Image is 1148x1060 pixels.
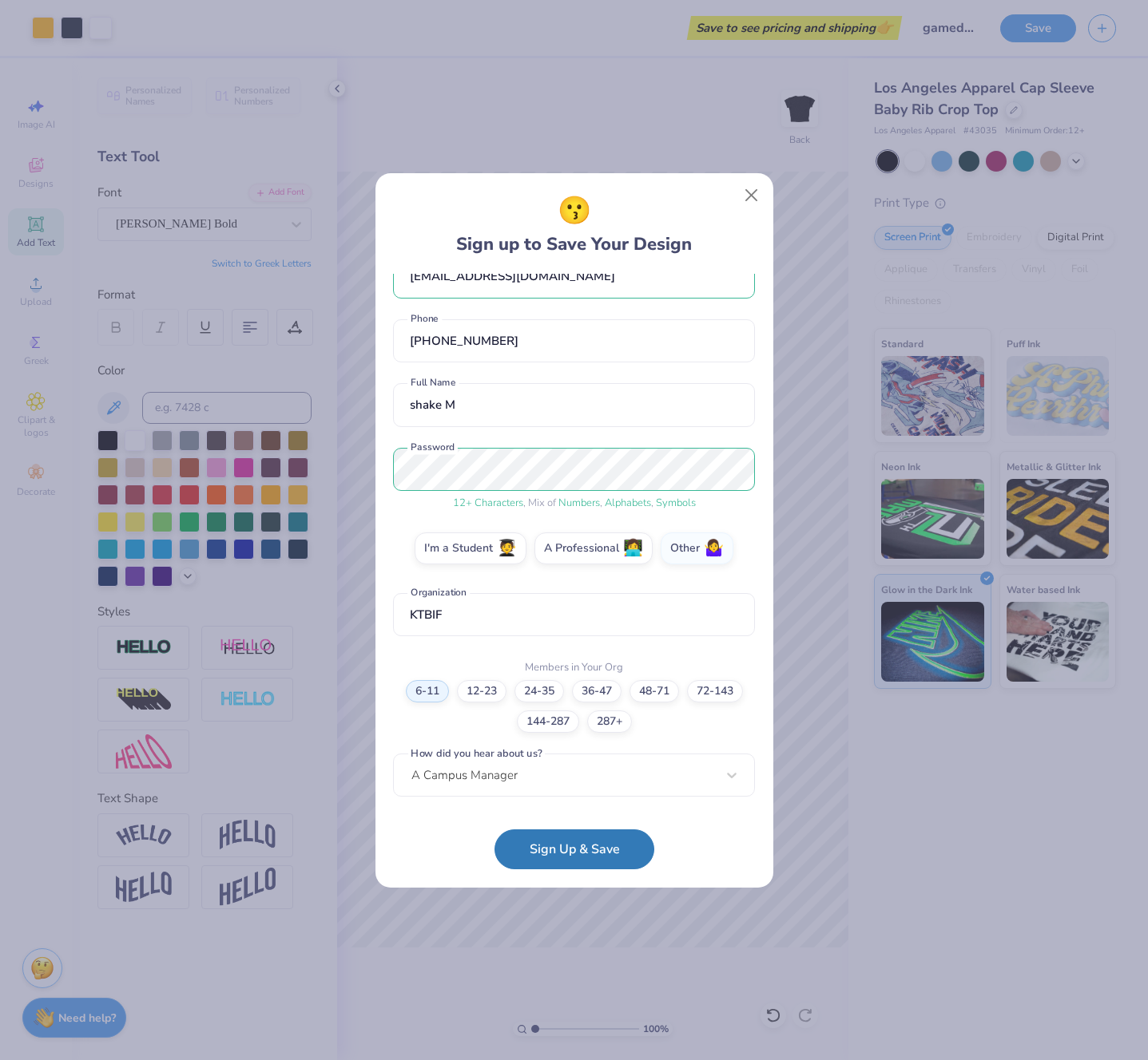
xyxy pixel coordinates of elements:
[457,680,506,702] label: 12-23
[517,710,579,733] label: 144-287
[558,496,600,510] span: Numbers
[623,539,643,557] span: 👩‍💻
[406,680,449,702] label: 6-11
[453,496,523,510] span: 12 + Characters
[736,180,766,210] button: Close
[587,710,632,733] label: 287+
[456,191,692,258] div: Sign up to Save Your Design
[514,680,564,702] label: 24-35
[572,680,622,702] label: 36-47
[525,660,623,676] label: Members in Your Org
[630,680,679,702] label: 48-71
[687,680,743,702] label: 72-143
[415,532,526,564] label: I'm a Student
[704,539,724,557] span: 🤷‍♀️
[534,532,653,564] label: A Professional
[497,539,517,557] span: 🧑‍🎓
[661,532,733,564] label: Other
[495,829,654,869] button: Sign Up & Save
[656,496,696,510] span: Symbols
[393,496,755,512] div: , Mix of , ,
[408,746,545,761] label: How did you hear about us?
[558,191,591,231] span: 😗
[605,496,651,510] span: Alphabets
